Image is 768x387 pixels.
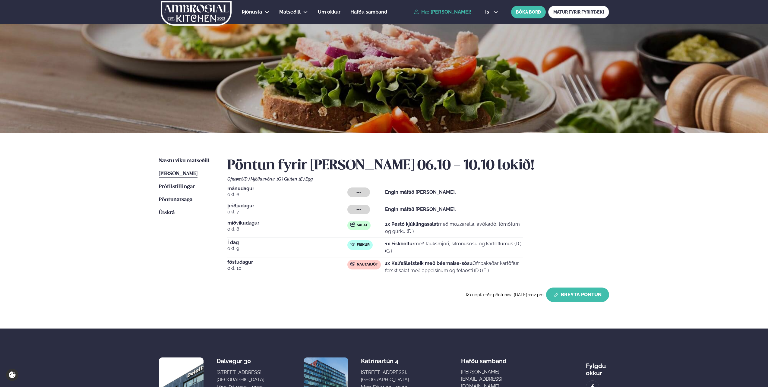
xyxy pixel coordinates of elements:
img: fish.svg [350,242,355,247]
span: Um okkur [318,9,340,15]
span: (G ) Glúten , [277,177,299,181]
strong: 1x Kalfafiletsteik með béarnaise-sósu [385,260,472,266]
a: Næstu viku matseðill [159,157,210,165]
button: BÓKA BORÐ [511,6,546,18]
img: beef.svg [350,262,355,266]
span: okt. 10 [227,265,347,272]
span: [PERSON_NAME] [159,171,198,176]
img: logo [160,1,232,26]
a: Hafðu samband [350,8,387,16]
a: MATUR FYRIR FYRIRTÆKI [548,6,609,18]
span: mánudagur [227,186,347,191]
a: Þjónusta [242,8,262,16]
span: --- [356,190,361,195]
span: Matseðill [279,9,301,15]
span: okt. 8 [227,225,347,233]
span: Salat [357,223,368,228]
a: [PERSON_NAME] [159,170,198,178]
div: Fylgdu okkur [586,357,609,377]
span: is [485,10,491,14]
span: Hafðu samband [461,353,507,365]
h2: Pöntun fyrir [PERSON_NAME] 06.10 - 10.10 lokið! [227,157,609,174]
p: með lauksmjöri, sítrónusósu og kartöflumús (D ) (G ) [385,240,523,255]
div: [STREET_ADDRESS], [GEOGRAPHIC_DATA] [216,369,264,383]
span: okt. 6 [227,191,347,198]
span: okt. 9 [227,245,347,252]
a: Um okkur [318,8,340,16]
p: með mozzarella, avókadó, tómötum og gúrku (D ) [385,221,523,235]
span: föstudagur [227,260,347,265]
span: Prófílstillingar [159,184,195,189]
span: (D ) Mjólkurvörur , [243,177,277,181]
img: salad.svg [350,222,355,227]
strong: 1x Pestó kjúklingasalat [385,221,438,227]
span: --- [356,207,361,212]
div: Katrínartún 4 [361,357,409,365]
span: þriðjudagur [227,203,347,208]
span: Útskrá [159,210,175,215]
div: Dalvegur 30 [216,357,264,365]
a: Prófílstillingar [159,183,195,190]
span: Pöntunarsaga [159,197,192,202]
div: Ofnæmi: [227,177,609,181]
strong: Engin máltíð [PERSON_NAME]. [385,189,456,195]
a: Pöntunarsaga [159,196,192,203]
span: miðvikudagur [227,221,347,225]
div: [STREET_ADDRESS], [GEOGRAPHIC_DATA] [361,369,409,383]
span: okt. 7 [227,208,347,216]
span: Hafðu samband [350,9,387,15]
p: Ofnbakaðar kartöflur, ferskt salat með appelsínum og fetaosti (D ) (E ) [385,260,523,274]
a: Cookie settings [6,369,18,381]
span: Þú uppfærðir pöntunina [DATE] 1:02 pm [466,292,544,297]
button: Breyta Pöntun [546,288,609,302]
strong: 1x Fiskbollur [385,241,414,247]
button: is [480,10,503,14]
a: Matseðill [279,8,301,16]
span: Fiskur [357,243,370,247]
a: Hæ [PERSON_NAME]! [414,9,471,15]
strong: Engin máltíð [PERSON_NAME]. [385,206,456,212]
a: Útskrá [159,209,175,216]
span: Í dag [227,240,347,245]
span: Nautakjöt [357,262,378,267]
span: Þjónusta [242,9,262,15]
span: Næstu viku matseðill [159,158,210,163]
span: (E ) Egg [299,177,313,181]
